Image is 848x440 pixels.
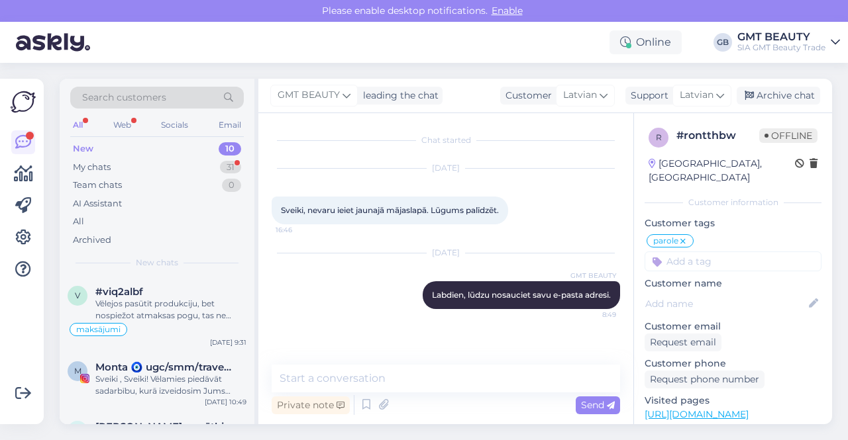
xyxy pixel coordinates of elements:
div: Private note [272,396,350,414]
span: Monta 🧿 ugc/smm/traveler/social media/ [95,361,233,373]
p: Customer phone [645,357,821,371]
div: [DATE] [272,247,620,259]
div: Customer information [645,197,821,208]
div: GB [714,33,732,52]
div: SIA GMT Beauty Trade [737,42,825,53]
span: Latvian [680,88,714,103]
div: My chats [73,161,111,174]
a: GMT BEAUTYSIA GMT Beauty Trade [737,32,840,53]
span: Sveiki, nevaru ieiet jaunajā mājaslapā. Lūgums palīdzēt. [281,205,499,215]
span: Send [581,399,615,411]
img: Askly Logo [11,89,36,114]
div: [GEOGRAPHIC_DATA], [GEOGRAPHIC_DATA] [649,157,795,185]
div: Customer [500,89,552,103]
span: #viq2albf [95,286,143,298]
div: All [70,116,85,134]
div: GMT BEAUTY [737,32,825,42]
div: Request email [645,333,721,351]
div: Email [216,116,244,134]
span: New chats [136,257,178,269]
span: Labdien, lūdzu nosauciet savu e-pasta adresi. [432,290,611,300]
p: Customer name [645,277,821,290]
div: 10 [219,142,241,155]
div: [DATE] 10:49 [205,397,246,407]
div: Archived [73,234,111,247]
span: 8:49 [566,310,616,320]
input: Add name [645,296,806,311]
span: r [656,132,662,142]
span: Eva Šimo = svētki & prakses mieram & līdzsvaram [95,421,233,433]
span: M [74,366,81,376]
p: Visited pages [645,394,821,408]
span: Search customers [82,91,166,105]
div: All [73,215,84,228]
span: Offline [759,128,818,143]
div: Chat started [272,134,620,146]
p: Customer email [645,320,821,333]
div: 0 [222,179,241,192]
div: Team chats [73,179,122,192]
a: [URL][DOMAIN_NAME] [645,408,749,420]
span: Latvian [563,88,597,103]
div: AI Assistant [73,197,122,210]
div: # rontthbw [676,128,759,144]
div: Online [609,30,682,54]
span: GMT BEAUTY [278,88,340,103]
span: 16:46 [276,225,325,235]
div: [DATE] 9:31 [210,337,246,347]
div: Vēlejos pasūtīt produkciju, bet nospiežot atmaksas pogu, tas ne pārslēdzas tālāk un rada, ka funk... [95,298,246,322]
input: Add a tag [645,251,821,271]
div: Archive chat [737,87,820,105]
div: 31 [220,161,241,174]
div: leading the chat [358,89,439,103]
span: v [75,290,80,300]
div: Request phone number [645,371,765,388]
div: Socials [158,116,191,134]
div: Web [111,116,134,134]
div: Support [625,89,668,103]
span: maksājumi [76,326,121,333]
div: Sveiki , Sveiki! Vēlamies piedāvāt sadarbību, kurā izveidosim Jums video saturu 3 klipu cena ir 7... [95,373,246,397]
span: GMT BEAUTY [566,271,616,281]
div: New [73,142,93,155]
span: parole [653,237,678,245]
p: Customer tags [645,216,821,230]
span: Enable [488,5,527,17]
div: [DATE] [272,162,620,174]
